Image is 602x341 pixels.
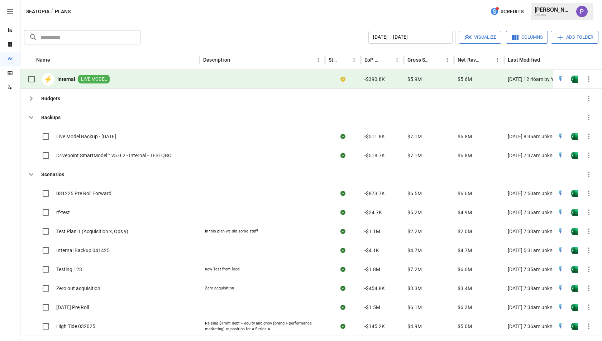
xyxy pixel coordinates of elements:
div: Sync complete [340,266,345,273]
div: ⚡ [42,73,54,86]
button: Status column menu [349,55,359,65]
div: Open in Excel [571,209,578,216]
button: Sort [586,55,596,65]
div: Sync complete [340,152,345,159]
b: Scenarios [41,171,64,178]
span: $3.4M [458,285,472,292]
span: -$511.8K [364,133,385,140]
button: Description column menu [313,55,323,65]
div: Prateek Batra [576,6,588,17]
div: Open in Quick Edit [557,323,564,330]
div: Open in Excel [571,285,578,292]
b: Budgets [41,95,60,102]
b: Backups [41,114,61,121]
div: Open in Quick Edit [557,228,564,235]
img: quick-edit-flash.b8aec18c.svg [557,228,564,235]
img: quick-edit-flash.b8aec18c.svg [557,133,564,140]
div: [DATE] 7:33am unknown [504,222,594,241]
img: excel-icon.76473adf.svg [571,323,578,330]
div: Description [203,57,230,63]
button: Visualize [459,31,501,44]
div: Open in Quick Edit [557,247,564,254]
img: excel-icon.76473adf.svg [571,190,578,197]
span: -$518.7K [364,152,385,159]
span: -$1.5M [364,304,380,311]
span: $6.6M [458,190,472,197]
span: Zero out acquisition [56,285,100,292]
button: Sort [51,55,61,65]
b: Internal [57,76,75,83]
div: [DATE] 7:50am unknown [504,184,594,203]
img: excel-icon.76473adf.svg [571,304,578,311]
span: $6.8M [458,133,472,140]
div: Gross Sales [407,57,431,63]
span: $6.6M [458,266,472,273]
div: Open in Quick Edit [557,304,564,311]
span: $4.9M [458,209,472,216]
div: [DATE] 7:37am unknown [504,146,594,165]
button: Gross Sales column menu [442,55,452,65]
span: $7.1M [407,133,422,140]
div: Open in Quick Edit [557,133,564,140]
div: Sync complete [340,209,345,216]
span: $6.8M [458,152,472,159]
div: Open in Quick Edit [557,190,564,197]
div: Open in Excel [571,266,578,273]
img: excel-icon.76473adf.svg [571,152,578,159]
div: Net Revenue [458,57,482,63]
div: [DATE] 12:46am by You [504,70,594,89]
div: Open in Excel [571,247,578,254]
div: Raising $1mm debt + equity and grow (brand + performance marketing) to position for a Series A [205,321,320,332]
span: $7.1M [407,152,422,159]
div: In this plan we did some stuff [205,229,258,234]
span: -$390.8K [364,76,385,83]
span: $5.6M [458,76,472,83]
span: -$873.7K [364,190,385,197]
button: Sort [339,55,349,65]
div: Open in Excel [571,190,578,197]
span: [DATE] Pre Roll [56,304,89,311]
div: Open in Excel [571,304,578,311]
span: Live Model Backup - [DATE] [56,133,116,140]
div: Open in Quick Edit [557,209,564,216]
span: Internal Backup 041425 [56,247,110,254]
img: quick-edit-flash.b8aec18c.svg [557,304,564,311]
div: Open in Excel [571,152,578,159]
span: -$4.1K [364,247,379,254]
div: [DATE] 7:34am unknown [504,298,594,317]
img: quick-edit-flash.b8aec18c.svg [557,152,564,159]
img: excel-icon.76473adf.svg [571,133,578,140]
span: -$1.1M [364,228,380,235]
button: Sort [482,55,492,65]
span: LIVE MODEL [78,76,110,83]
img: quick-edit-flash.b8aec18c.svg [557,266,564,273]
div: Zero acquisition [205,285,234,291]
img: quick-edit-flash.b8aec18c.svg [557,247,564,254]
div: EoP Cash [364,57,381,63]
div: / [51,7,53,16]
button: [DATE] – [DATE] [368,31,453,44]
span: -$1.8M [364,266,380,273]
img: quick-edit-flash.b8aec18c.svg [557,76,564,83]
span: $4.7M [407,247,422,254]
button: Sort [541,55,551,65]
button: Seatopia [26,7,49,16]
div: Open in Quick Edit [557,152,564,159]
span: Testing 123 [56,266,82,273]
button: Sort [231,55,241,65]
span: -$24.7K [364,209,382,216]
div: Name [36,57,50,63]
div: [DATE] 8:36am unknown [504,127,594,146]
img: quick-edit-flash.b8aec18c.svg [557,323,564,330]
button: Columns [506,31,548,44]
div: Last Modified [508,57,540,63]
div: Open in Quick Edit [557,285,564,292]
span: $7.2M [407,266,422,273]
div: [DATE] 5:31am unknown [504,241,594,260]
div: Your plan has changes in Excel that are not reflected in the Drivepoint Data Warehouse, select "S... [340,76,345,83]
span: 031225 Pre Roll Forward [56,190,111,197]
img: excel-icon.76473adf.svg [571,228,578,235]
div: [DATE] 7:36am unknown [504,203,594,222]
span: -$454.8K [364,285,385,292]
span: -$145.2K [364,323,385,330]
